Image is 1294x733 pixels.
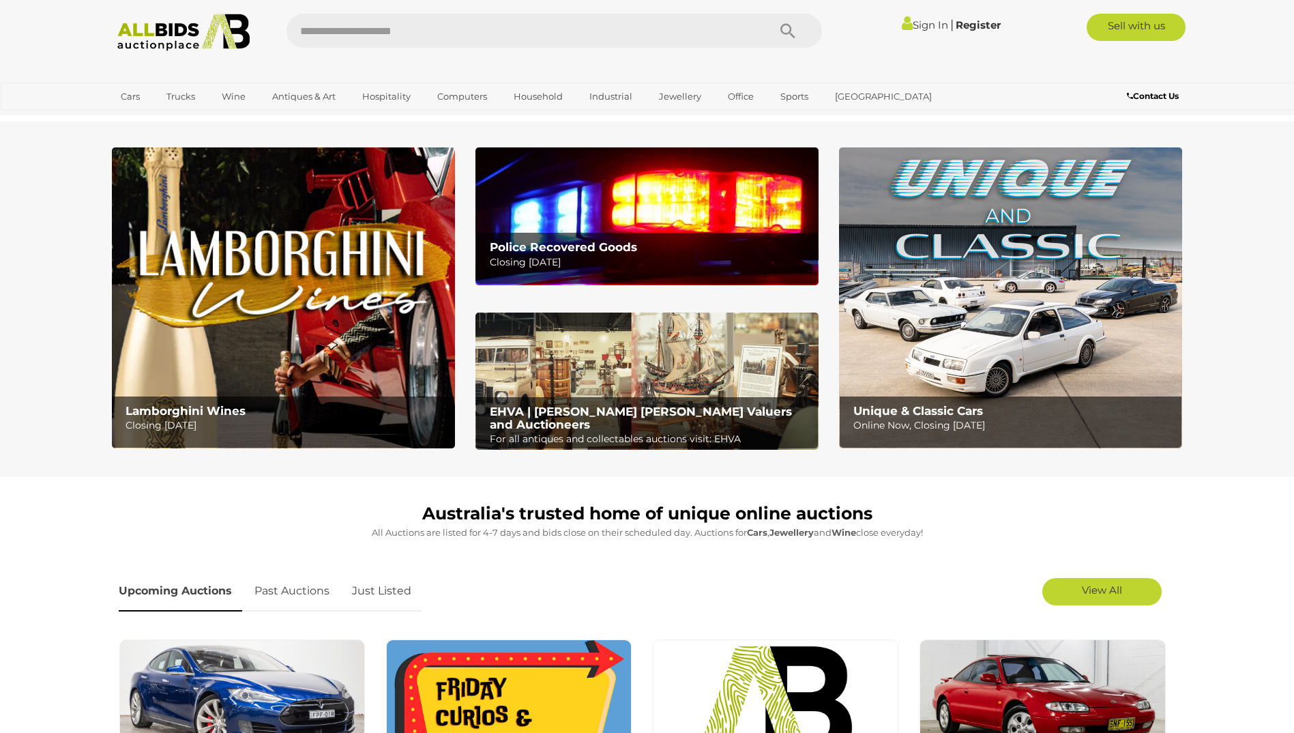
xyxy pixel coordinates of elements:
[832,527,856,538] strong: Wine
[126,417,447,434] p: Closing [DATE]
[839,147,1182,448] a: Unique & Classic Cars Unique & Classic Cars Online Now, Closing [DATE]
[853,404,983,418] b: Unique & Classic Cars
[769,527,814,538] strong: Jewellery
[580,85,641,108] a: Industrial
[490,240,637,254] b: Police Recovered Goods
[244,571,340,612] a: Past Auctions
[158,85,204,108] a: Trucks
[839,147,1182,448] img: Unique & Classic Cars
[119,571,242,612] a: Upcoming Auctions
[475,313,819,450] a: EHVA | Evans Hastings Valuers and Auctioneers EHVA | [PERSON_NAME] [PERSON_NAME] Valuers and Auct...
[1082,584,1122,597] span: View All
[650,85,710,108] a: Jewellery
[826,85,941,108] a: [GEOGRAPHIC_DATA]
[112,147,455,448] a: Lamborghini Wines Lamborghini Wines Closing [DATE]
[719,85,763,108] a: Office
[490,254,811,271] p: Closing [DATE]
[956,18,1001,31] a: Register
[771,85,817,108] a: Sports
[342,571,422,612] a: Just Listed
[490,431,811,448] p: For all antiques and collectables auctions visit: EHVA
[213,85,254,108] a: Wine
[1087,14,1186,41] a: Sell with us
[475,147,819,285] a: Police Recovered Goods Police Recovered Goods Closing [DATE]
[119,504,1176,523] h1: Australia's trusted home of unique online auctions
[263,85,344,108] a: Antiques & Art
[1042,578,1162,605] a: View All
[126,404,246,418] b: Lamborghini Wines
[475,313,819,450] img: EHVA | Evans Hastings Valuers and Auctioneers
[505,85,572,108] a: Household
[428,85,496,108] a: Computers
[754,14,822,48] button: Search
[475,147,819,285] img: Police Recovered Goods
[902,18,948,31] a: Sign In
[950,17,954,32] span: |
[490,405,792,431] b: EHVA | [PERSON_NAME] [PERSON_NAME] Valuers and Auctioneers
[747,527,767,538] strong: Cars
[353,85,420,108] a: Hospitality
[853,417,1175,434] p: Online Now, Closing [DATE]
[112,85,149,108] a: Cars
[110,14,258,51] img: Allbids.com.au
[112,147,455,448] img: Lamborghini Wines
[119,525,1176,541] p: All Auctions are listed for 4-7 days and bids close on their scheduled day. Auctions for , and cl...
[1127,89,1182,104] a: Contact Us
[1127,91,1179,101] b: Contact Us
